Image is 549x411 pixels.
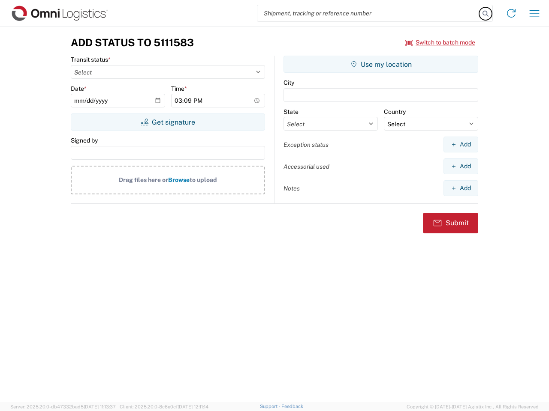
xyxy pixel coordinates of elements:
[284,79,294,86] label: City
[405,36,475,50] button: Switch to batch mode
[284,108,299,116] label: State
[71,137,98,144] label: Signed by
[119,176,168,183] span: Drag files here or
[260,404,281,409] a: Support
[71,85,87,92] label: Date
[443,180,478,196] button: Add
[71,56,111,63] label: Transit status
[284,185,300,192] label: Notes
[178,404,208,409] span: [DATE] 12:11:14
[284,163,329,170] label: Accessorial used
[71,36,194,49] h3: Add Status to 5111583
[171,85,187,92] label: Time
[423,213,478,233] button: Submit
[71,113,265,131] button: Get signature
[190,176,217,183] span: to upload
[168,176,190,183] span: Browse
[120,404,208,409] span: Client: 2025.20.0-8c6e0cf
[281,404,303,409] a: Feedback
[10,404,116,409] span: Server: 2025.20.0-db47332bad5
[384,108,406,116] label: Country
[443,158,478,174] button: Add
[407,403,539,411] span: Copyright © [DATE]-[DATE] Agistix Inc., All Rights Reserved
[84,404,116,409] span: [DATE] 11:13:37
[443,137,478,152] button: Add
[257,5,480,21] input: Shipment, tracking or reference number
[284,141,329,149] label: Exception status
[284,56,478,73] button: Use my location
